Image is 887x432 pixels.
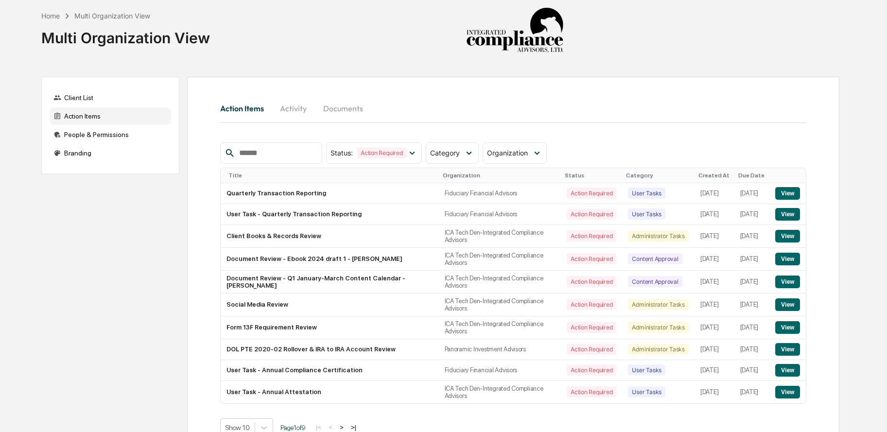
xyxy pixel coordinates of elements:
td: [DATE] [734,294,769,316]
td: Social Media Review [221,294,439,316]
button: >| [348,423,359,432]
span: Page 1 of 9 [280,424,306,432]
div: Administrator Tasks [628,299,688,310]
td: ICA Tech Den-Integrated Compliance Advisors [439,316,561,339]
td: Quarterly Transaction Reporting [221,183,439,204]
div: activity tabs [220,97,806,120]
div: Content Approval [628,276,682,287]
div: User Tasks [628,208,665,220]
div: Action Required [567,299,616,310]
td: [DATE] [695,294,734,316]
div: Due Date [738,172,765,179]
td: [DATE] [734,204,769,225]
div: Action Required [567,386,616,397]
button: View [775,230,800,242]
span: Category [430,149,460,157]
iframe: Open customer support [856,400,882,426]
td: Panoramic Investment Advisors [439,339,561,360]
div: Action Required [567,276,616,287]
span: Organization [487,149,528,157]
td: User Task - Quarterly Transaction Reporting [221,204,439,225]
div: Administrator Tasks [628,344,688,355]
div: Organization [443,172,557,179]
button: View [775,364,800,377]
td: [DATE] [734,381,769,403]
button: Action Items [220,97,272,120]
div: Action Required [567,230,616,242]
td: ICA Tech Den-Integrated Compliance Advisors [439,381,561,403]
button: View [775,208,800,221]
td: Fiduciary Financial Advisors [439,183,561,204]
td: ICA Tech Den-Integrated Compliance Advisors [439,248,561,271]
td: [DATE] [734,183,769,204]
div: Title [228,172,435,179]
td: [DATE] [695,316,734,339]
div: Action Required [567,208,616,220]
div: Action Required [567,322,616,333]
td: DOL PTE 2020-02 Rollover & IRA to IRA Account Review [221,339,439,360]
div: Content Approval [628,253,682,264]
td: Form 13F Requirement Review [221,316,439,339]
button: < [326,423,335,432]
button: View [775,187,800,200]
button: View [775,321,800,334]
button: Activity [272,97,315,120]
div: Action Required [567,364,616,376]
button: View [775,343,800,356]
td: Document Review - Q1 January-March Content Calendar - [PERSON_NAME] [221,271,439,294]
div: Created At [698,172,730,179]
div: User Tasks [628,188,665,199]
td: [DATE] [695,183,734,204]
td: [DATE] [695,271,734,294]
button: > [337,423,347,432]
td: Client Books & Records Review [221,225,439,248]
td: Fiduciary Financial Advisors [439,360,561,381]
div: Status [565,172,618,179]
div: Multi Organization View [41,21,210,47]
div: Category [626,172,690,179]
td: [DATE] [695,381,734,403]
div: People & Permissions [50,126,171,143]
td: [DATE] [734,271,769,294]
td: Fiduciary Financial Advisors [439,204,561,225]
div: Action Required [567,253,616,264]
td: ICA Tech Den-Integrated Compliance Advisors [439,225,561,248]
td: Document Review - Ebook 2024 draft 1 - [PERSON_NAME] [221,248,439,271]
td: ICA Tech Den-Integrated Compliance Advisors [439,294,561,316]
button: Documents [315,97,371,120]
td: User Task - Annual Attestation [221,381,439,403]
td: [DATE] [695,360,734,381]
td: [DATE] [695,339,734,360]
button: View [775,386,800,398]
div: Action Items [50,107,171,125]
button: |< [313,423,324,432]
td: [DATE] [695,204,734,225]
td: [DATE] [695,225,734,248]
div: User Tasks [628,364,665,376]
div: Home [41,12,60,20]
td: [DATE] [695,248,734,271]
td: [DATE] [734,339,769,360]
div: Administrator Tasks [628,322,688,333]
td: ICA Tech Den-Integrated Compliance Advisors [439,271,561,294]
td: [DATE] [734,316,769,339]
td: [DATE] [734,248,769,271]
div: User Tasks [628,386,665,397]
div: Action Required [567,188,616,199]
img: Integrated Compliance Advisors [466,8,563,53]
div: Administrator Tasks [628,230,688,242]
div: Action Required [357,147,406,158]
div: Branding [50,144,171,162]
span: Status : [330,149,353,157]
button: View [775,276,800,288]
td: [DATE] [734,360,769,381]
div: Multi Organization View [74,12,150,20]
button: View [775,298,800,311]
div: Action Required [567,344,616,355]
td: User Task - Annual Compliance Certification [221,360,439,381]
div: Client List [50,89,171,106]
td: [DATE] [734,225,769,248]
button: View [775,253,800,265]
